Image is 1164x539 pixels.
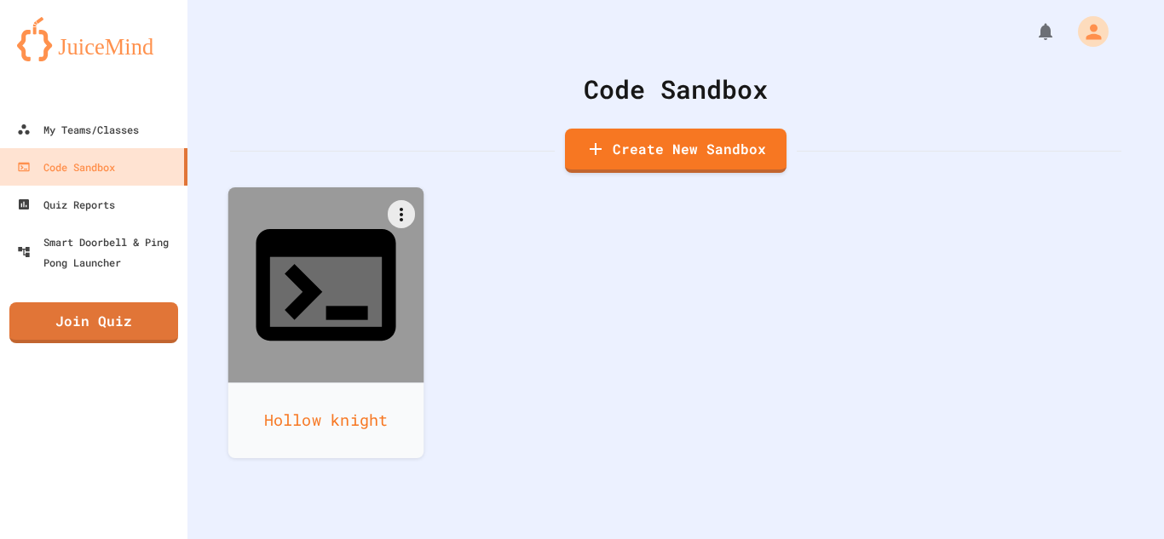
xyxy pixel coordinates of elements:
[17,232,181,272] div: Smart Doorbell & Ping Pong Launcher
[1004,17,1060,46] div: My Notifications
[17,17,170,61] img: logo-orange.svg
[228,187,424,458] a: Hollow knight
[565,129,787,173] a: Create New Sandbox
[228,382,424,458] div: Hollow knight
[9,302,178,343] a: Join Quiz
[1060,12,1113,51] div: My Account
[17,119,139,140] div: My Teams/Classes
[230,70,1121,108] div: Code Sandbox
[17,157,115,177] div: Code Sandbox
[17,194,115,215] div: Quiz Reports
